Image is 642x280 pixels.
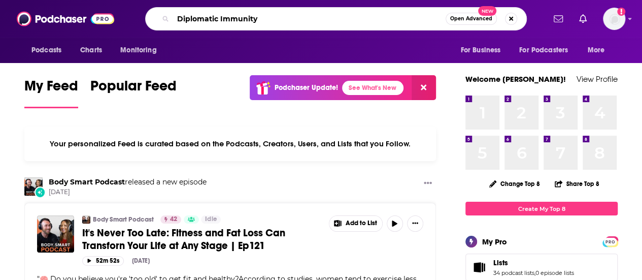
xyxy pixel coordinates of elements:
[82,215,90,224] img: Body Smart Podcast
[35,186,46,198] div: New Episode
[329,216,382,231] button: Show More Button
[550,10,567,27] a: Show notifications dropdown
[478,6,496,16] span: New
[535,269,574,276] a: 0 episode lists
[604,237,616,245] a: PRO
[49,188,207,197] span: [DATE]
[482,237,507,246] div: My Pro
[24,177,43,196] img: Body Smart Podcast
[93,215,154,224] a: Body Smart Podcast
[275,83,338,92] p: Podchaser Update!
[581,41,618,60] button: open menu
[469,260,489,274] a: Lists
[132,257,150,264] div: [DATE]
[346,220,377,227] span: Add to List
[460,43,500,57] span: For Business
[160,215,181,224] a: 42
[82,227,285,252] span: It's Never Too Late: Fitness and Fat Loss Can Transforn Your Life at Any Stage | Ep121
[120,43,156,57] span: Monitoring
[465,74,566,84] a: Welcome [PERSON_NAME]!
[588,43,605,57] span: More
[420,177,436,190] button: Show More Button
[170,214,177,225] span: 42
[446,13,497,25] button: Open AdvancedNew
[519,43,568,57] span: For Podcasters
[82,227,322,252] a: It's Never Too Late: Fitness and Fat Loss Can Transforn Your Life at Any Stage | Ep121
[453,41,513,60] button: open menu
[145,7,527,30] div: Search podcasts, credits, & more...
[603,8,625,30] img: User Profile
[483,177,546,190] button: Change Top 8
[90,77,177,108] a: Popular Feed
[31,43,61,57] span: Podcasts
[201,215,221,224] a: Idle
[24,127,436,161] div: Your personalized Feed is curated based on the Podcasts, Creators, Users, and Lists that you Follow.
[450,16,492,21] span: Open Advanced
[90,77,177,101] span: Popular Feed
[113,41,170,60] button: open menu
[24,77,78,101] span: My Feed
[49,177,125,186] a: Body Smart Podcast
[82,256,124,266] button: 52m 52s
[493,269,534,276] a: 34 podcast lists
[554,174,600,194] button: Share Top 8
[493,258,574,267] a: Lists
[603,8,625,30] button: Show profile menu
[407,215,423,232] button: Show More Button
[49,177,207,187] h3: released a new episode
[513,41,583,60] button: open menu
[80,43,102,57] span: Charts
[205,214,217,225] span: Idle
[74,41,108,60] a: Charts
[603,8,625,30] span: Logged in as AtriaBooks
[342,81,403,95] a: See What's New
[24,77,78,108] a: My Feed
[493,258,508,267] span: Lists
[577,74,618,84] a: View Profile
[465,202,618,215] a: Create My Top 8
[534,269,535,276] span: ,
[24,41,75,60] button: open menu
[617,8,625,16] svg: Add a profile image
[17,9,114,28] img: Podchaser - Follow, Share and Rate Podcasts
[575,10,591,27] a: Show notifications dropdown
[173,11,446,27] input: Search podcasts, credits, & more...
[37,215,74,253] img: It's Never Too Late: Fitness and Fat Loss Can Transforn Your Life at Any Stage | Ep121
